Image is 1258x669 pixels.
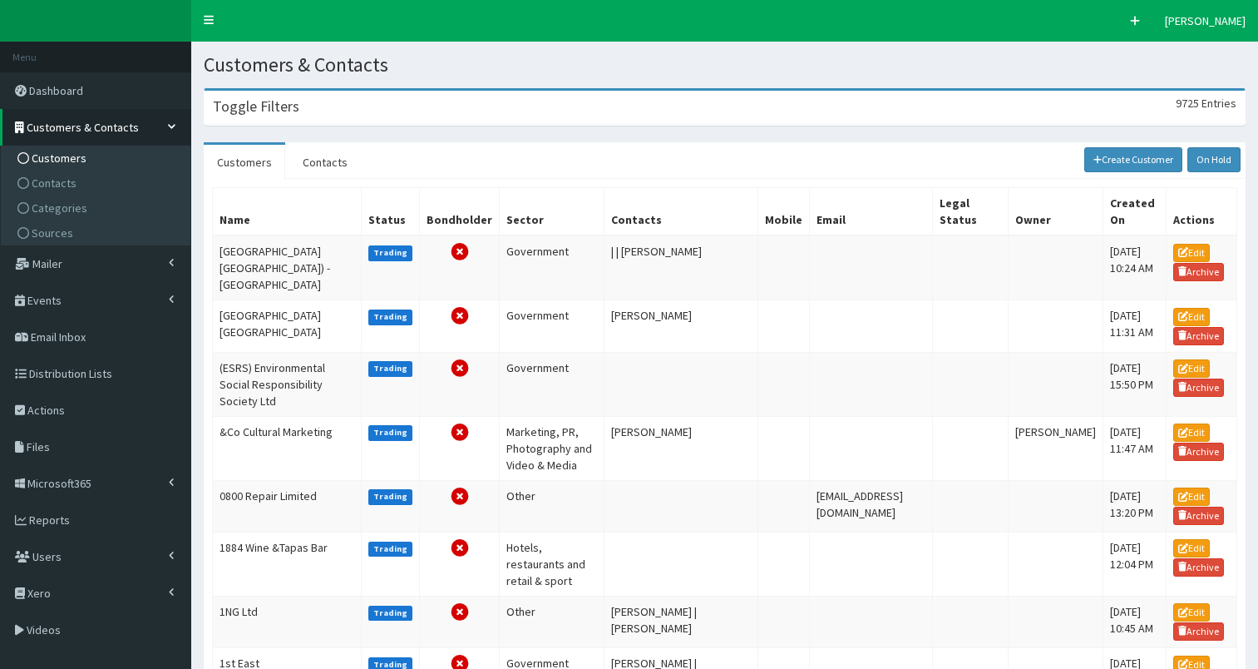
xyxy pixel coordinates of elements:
[1103,188,1166,236] th: Created On
[32,151,86,166] span: Customers
[932,188,1008,236] th: Legal Status
[204,54,1246,76] h1: Customers & Contacts
[1084,147,1183,172] a: Create Customer
[213,532,362,596] td: 1884 Wine &Tapas Bar
[213,480,362,532] td: 0800 Repair Limited
[32,225,73,240] span: Sources
[29,83,83,98] span: Dashboard
[1173,327,1225,345] a: Archive
[500,532,604,596] td: Hotels, restaurants and retail & sport
[500,596,604,647] td: Other
[213,416,362,480] td: &Co Cultural Marketing
[27,120,139,135] span: Customers & Contacts
[500,300,604,352] td: Government
[27,622,61,637] span: Videos
[29,513,70,528] span: Reports
[5,171,190,196] a: Contacts
[1166,188,1236,236] th: Actions
[213,188,362,236] th: Name
[500,352,604,416] td: Government
[32,549,62,564] span: Users
[1103,480,1166,532] td: [DATE] 13:20 PM
[1173,443,1225,461] a: Archive
[368,542,413,557] label: Trading
[1173,488,1210,506] a: Edit
[1173,424,1210,442] a: Edit
[1008,416,1103,480] td: [PERSON_NAME]
[204,145,285,180] a: Customers
[1176,96,1199,111] span: 9725
[1103,532,1166,596] td: [DATE] 12:04 PM
[5,146,190,171] a: Customers
[1173,308,1210,326] a: Edit
[32,256,62,271] span: Mailer
[289,145,361,180] a: Contacts
[500,416,604,480] td: Marketing, PR, Photography and Video & Media
[368,489,413,504] label: Trading
[500,235,604,300] td: Government
[1173,622,1225,641] a: Archive
[5,221,190,245] a: Sources
[1008,188,1103,236] th: Owner
[213,235,362,300] td: [GEOGRAPHIC_DATA] [GEOGRAPHIC_DATA]) - [GEOGRAPHIC_DATA]
[1187,147,1241,172] a: On Hold
[213,596,362,647] td: 1NG Ltd
[1165,13,1246,28] span: [PERSON_NAME]
[500,480,604,532] td: Other
[604,300,758,352] td: [PERSON_NAME]
[1103,235,1166,300] td: [DATE] 10:24 AM
[1103,352,1166,416] td: [DATE] 15:50 PM
[368,245,413,260] label: Trading
[1173,263,1225,281] a: Archive
[604,416,758,480] td: [PERSON_NAME]
[1173,244,1210,262] a: Edit
[604,596,758,647] td: [PERSON_NAME] | [PERSON_NAME]
[32,176,76,191] span: Contacts
[1173,507,1225,525] a: Archive
[29,366,112,381] span: Distribution Lists
[368,606,413,621] label: Trading
[213,99,299,114] h3: Toggle Filters
[1201,96,1236,111] span: Entries
[361,188,420,236] th: Status
[604,235,758,300] td: | | [PERSON_NAME]
[31,330,86,344] span: Email Inbox
[810,480,933,532] td: [EMAIL_ADDRESS][DOMAIN_NAME]
[213,300,362,352] td: [GEOGRAPHIC_DATA] [GEOGRAPHIC_DATA]
[810,188,933,236] th: Email
[500,188,604,236] th: Sector
[27,476,91,491] span: Microsoft365
[32,201,87,216] span: Categories
[1173,603,1210,622] a: Edit
[420,188,500,236] th: Bondholder
[27,403,65,418] span: Actions
[27,586,51,601] span: Xero
[1103,596,1166,647] td: [DATE] 10:45 AM
[1173,379,1225,397] a: Archive
[1173,359,1210,378] a: Edit
[604,188,758,236] th: Contacts
[1103,300,1166,352] td: [DATE] 11:31 AM
[368,310,413,325] label: Trading
[1103,416,1166,480] td: [DATE] 11:47 AM
[368,361,413,376] label: Trading
[27,293,62,308] span: Events
[368,425,413,440] label: Trading
[5,196,190,221] a: Categories
[1173,558,1225,577] a: Archive
[27,439,50,454] span: Files
[758,188,810,236] th: Mobile
[213,352,362,416] td: (ESRS) Environmental Social Responsibility Society Ltd
[1173,539,1210,557] a: Edit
